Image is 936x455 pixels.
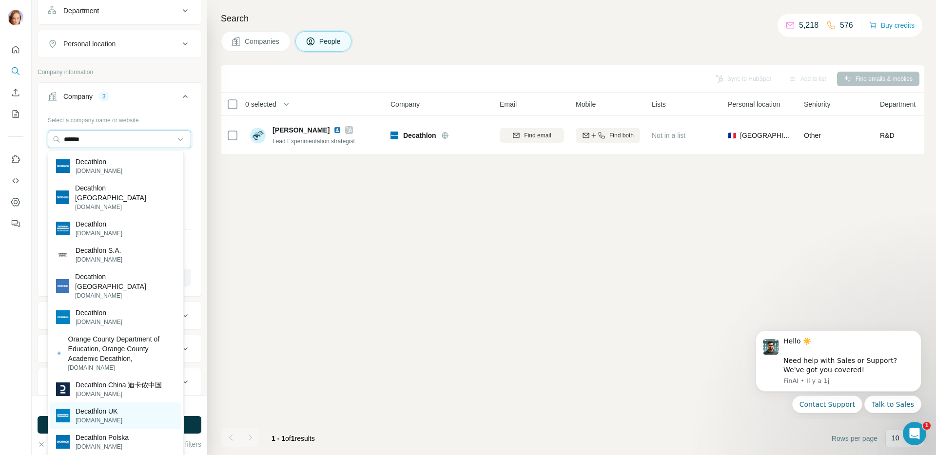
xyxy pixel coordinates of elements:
[56,159,70,173] img: Decathlon
[804,132,821,139] span: Other
[8,41,23,58] button: Quick start
[880,131,895,140] span: R&D
[76,406,122,416] p: Decathlon UK
[273,138,355,145] span: Lead Experimentation strategist
[68,334,175,363] p: Orange County Department of Education, Orange County Academic Decathlon,
[38,439,65,449] button: Clear
[68,363,175,372] p: [DOMAIN_NAME]
[8,84,23,101] button: Enrich CSV
[76,246,122,255] p: Decathlon S.A.
[76,219,122,229] p: Decathlon
[76,416,122,425] p: [DOMAIN_NAME]
[903,422,926,445] iframe: Intercom live chat
[728,131,736,140] span: 🇫🇷
[76,390,162,398] p: [DOMAIN_NAME]
[76,318,122,326] p: [DOMAIN_NAME]
[38,85,201,112] button: Company3
[76,308,122,318] p: Decathlon
[38,337,201,360] button: HQ location
[333,126,341,134] img: LinkedIn logo
[740,131,792,140] span: [GEOGRAPHIC_DATA]
[38,370,201,394] button: Annual revenue ($)
[923,422,931,430] span: 1
[250,128,266,143] img: Avatar
[272,435,315,442] span: results
[576,128,640,143] button: Find both
[221,12,924,25] h4: Search
[76,380,162,390] p: Decathlon China 迪卡侬中国
[832,434,877,443] span: Rows per page
[840,19,853,31] p: 576
[38,68,201,76] p: Company information
[500,128,564,143] button: Find email
[576,99,596,109] span: Mobile
[48,112,191,125] div: Select a company name or website
[76,442,129,451] p: [DOMAIN_NAME]
[63,39,116,49] div: Personal location
[56,279,69,292] img: Decathlon Brasil
[869,19,915,32] button: Buy credits
[76,433,129,442] p: Decathlon Polska
[285,435,291,442] span: of
[319,37,342,46] span: People
[63,92,93,101] div: Company
[76,167,122,175] p: [DOMAIN_NAME]
[245,37,280,46] span: Companies
[8,10,23,25] img: Avatar
[76,255,122,264] p: [DOMAIN_NAME]
[38,304,201,327] button: Industry
[76,229,122,238] p: [DOMAIN_NAME]
[38,32,201,56] button: Personal location
[880,99,916,109] span: Department
[56,435,70,449] img: Decathlon Polska
[403,131,436,140] span: Decathlon
[76,157,122,167] p: Decathlon
[8,105,23,123] button: My lists
[63,6,99,16] div: Department
[741,322,936,419] iframe: Intercom notifications message
[390,99,420,109] span: Company
[56,409,70,422] img: Decathlon UK
[799,19,819,31] p: 5,218
[8,62,23,80] button: Search
[500,99,517,109] span: Email
[56,382,70,396] img: Decathlon China 迪卡侬中国
[8,151,23,168] button: Use Surfe on LinkedIn
[75,272,175,291] p: Decathlon [GEOGRAPHIC_DATA]
[728,99,780,109] span: Personal location
[8,172,23,190] button: Use Surfe API
[892,433,899,443] p: 10
[8,193,23,211] button: Dashboard
[56,310,70,324] img: Decathlon
[273,125,330,135] span: [PERSON_NAME]
[8,215,23,232] button: Feedback
[291,435,295,442] span: 1
[56,350,62,357] img: Orange County Department of Education, Orange County Academic Decathlon,
[652,132,685,139] span: Not in a list
[390,132,398,139] img: Logo of Decathlon
[609,131,634,140] span: Find both
[56,222,70,235] img: Decathlon
[98,92,110,101] div: 3
[56,190,69,204] img: Decathlon France
[38,416,201,434] button: Run search
[75,203,175,211] p: [DOMAIN_NAME]
[56,248,70,262] img: Decathlon S.A.
[804,99,830,109] span: Seniority
[75,291,175,300] p: [DOMAIN_NAME]
[245,99,276,109] span: 0 selected
[524,131,551,140] span: Find email
[75,183,175,203] p: Decathlon [GEOGRAPHIC_DATA]
[272,435,285,442] span: 1 - 1
[652,99,666,109] span: Lists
